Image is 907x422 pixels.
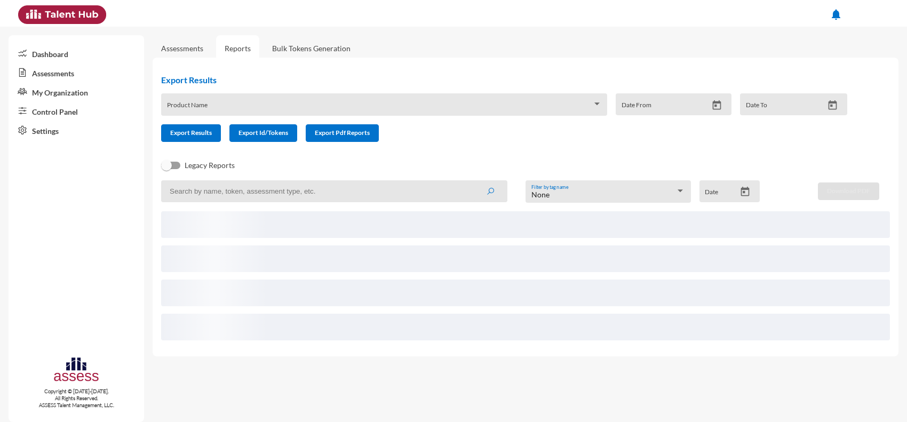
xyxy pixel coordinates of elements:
p: Copyright © [DATE]-[DATE]. All Rights Reserved. ASSESS Talent Management, LLC. [9,388,144,409]
button: Export Results [161,124,221,142]
a: Reports [216,35,259,61]
span: Export Pdf Reports [315,129,370,137]
span: None [531,190,550,199]
mat-icon: notifications [830,8,842,21]
button: Download PDF [818,182,879,200]
a: My Organization [9,82,144,101]
span: Export Id/Tokens [238,129,288,137]
input: Search by name, token, assessment type, etc. [161,180,507,202]
span: Legacy Reports [185,159,235,172]
button: Export Id/Tokens [229,124,297,142]
span: Export Results [170,129,212,137]
button: Open calendar [736,186,754,197]
button: Open calendar [707,100,726,111]
a: Assessments [161,44,203,53]
a: Assessments [9,63,144,82]
img: assesscompany-logo.png [53,356,100,385]
h2: Export Results [161,75,856,85]
a: Bulk Tokens Generation [264,35,359,61]
button: Export Pdf Reports [306,124,379,142]
span: Download PDF [827,187,870,195]
button: Open calendar [823,100,842,111]
a: Dashboard [9,44,144,63]
a: Settings [9,121,144,140]
a: Control Panel [9,101,144,121]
